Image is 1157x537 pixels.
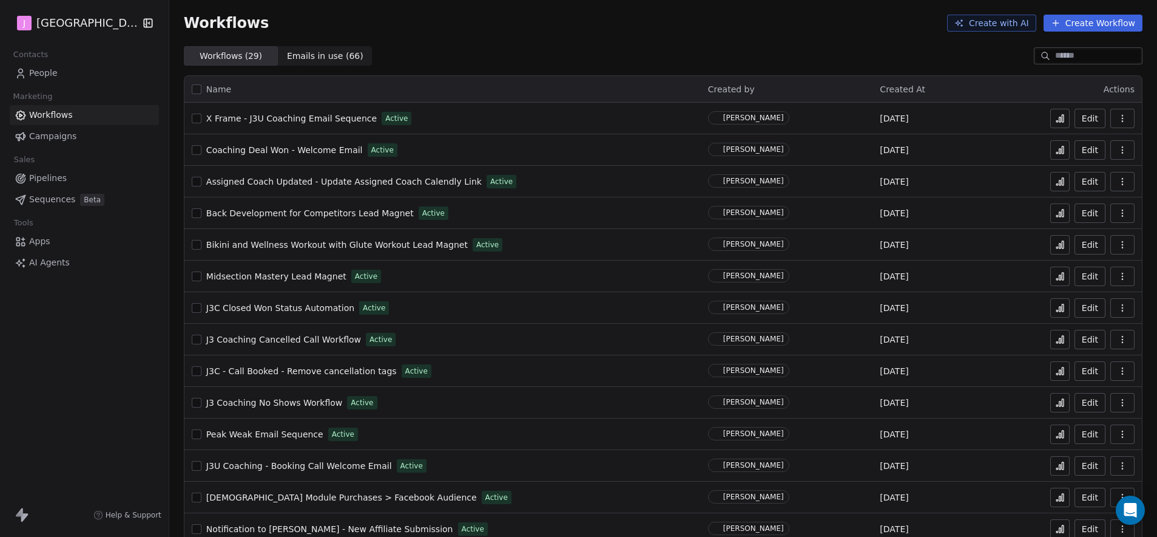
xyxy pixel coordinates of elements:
[710,177,719,186] img: E
[1074,361,1105,381] button: Edit
[1074,425,1105,444] button: Edit
[29,67,58,80] span: People
[1074,488,1105,507] button: Edit
[206,524,453,534] span: Notification to [PERSON_NAME] - New Affiliate Submission
[710,366,719,375] img: E
[723,114,784,122] div: [PERSON_NAME]
[485,492,508,503] span: Active
[723,177,784,185] div: [PERSON_NAME]
[1074,393,1105,412] button: Edit
[723,335,784,343] div: [PERSON_NAME]
[206,208,414,218] span: Back Development for Competitors Lead Magnet
[422,208,445,219] span: Active
[723,145,784,154] div: [PERSON_NAME]
[29,193,75,206] span: Sequences
[710,114,719,123] img: E
[8,87,58,106] span: Marketing
[106,510,161,520] span: Help & Support
[385,113,408,124] span: Active
[1074,456,1105,476] a: Edit
[400,460,423,471] span: Active
[206,365,397,377] a: J3C - Call Booked - Remove cancellation tags
[405,366,428,377] span: Active
[206,460,392,472] a: J3U Coaching - Booking Call Welcome Email
[332,429,354,440] span: Active
[8,46,53,64] span: Contacts
[369,334,392,345] span: Active
[723,303,784,312] div: [PERSON_NAME]
[206,177,482,186] span: Assigned Coach Updated - Update Assigned Coach Calendly Link
[371,145,394,156] span: Active
[710,272,719,281] img: E
[206,272,346,281] span: Midsection Mastery Lead Magnet
[708,84,755,94] span: Created by
[490,176,513,187] span: Active
[723,366,784,375] div: [PERSON_NAME]
[206,83,231,96] span: Name
[476,239,499,250] span: Active
[723,208,784,217] div: [PERSON_NAME]
[10,231,159,251] a: Apps
[206,335,361,344] span: J3 Coaching Cancelled Call Workflow
[206,461,392,471] span: J3U Coaching - Booking Call Welcome Email
[29,172,67,185] span: Pipelines
[880,176,908,188] span: [DATE]
[363,303,385,313] span: Active
[206,240,468,250] span: Bikini and Wellness Workout with Glute Workout Lead Magnet
[723,398,784,406] div: [PERSON_NAME]
[355,271,377,282] span: Active
[710,493,719,502] img: E
[710,303,719,312] img: E
[15,13,133,33] button: J[GEOGRAPHIC_DATA]
[710,461,719,470] img: E
[23,17,25,29] span: J
[206,207,414,219] a: Back Development for Competitors Lead Magnet
[10,126,159,146] a: Campaigns
[93,510,161,520] a: Help & Support
[29,109,73,121] span: Workflows
[723,461,784,470] div: [PERSON_NAME]
[206,493,477,502] span: [DEMOGRAPHIC_DATA] Module Purchases > Facebook Audience
[880,84,925,94] span: Created At
[206,145,363,155] span: Coaching Deal Won - Welcome Email
[206,428,323,440] a: Peak Weak Email Sequence
[206,114,377,123] span: X Frame - J3U Coaching Email Sequence
[1074,172,1105,191] button: Edit
[1074,204,1105,223] a: Edit
[1104,84,1135,94] span: Actions
[723,493,784,501] div: [PERSON_NAME]
[1074,235,1105,255] button: Edit
[880,397,908,409] span: [DATE]
[29,235,50,248] span: Apps
[880,239,908,251] span: [DATE]
[880,302,908,314] span: [DATE]
[206,398,342,408] span: J3 Coaching No Shows Workflow
[880,365,908,377] span: [DATE]
[1074,140,1105,160] button: Edit
[880,333,908,346] span: [DATE]
[29,256,70,269] span: AI Agents
[1116,496,1145,525] div: Open Intercom Messenger
[10,105,159,125] a: Workflows
[10,190,159,210] a: SequencesBeta
[206,270,346,282] a: Midsection Mastery Lead Magnet
[1074,267,1105,286] button: Edit
[206,523,453,535] a: Notification to [PERSON_NAME] - New Affiliate Submission
[1074,298,1105,318] button: Edit
[947,15,1036,32] button: Create with AI
[880,207,908,219] span: [DATE]
[710,240,719,249] img: E
[1074,330,1105,349] button: Edit
[206,176,482,188] a: Assigned Coach Updated - Update Assigned Coach Calendly Link
[710,524,719,533] img: E
[206,333,361,346] a: J3 Coaching Cancelled Call Workflow
[206,429,323,439] span: Peak Weak Email Sequence
[880,428,908,440] span: [DATE]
